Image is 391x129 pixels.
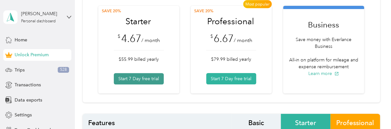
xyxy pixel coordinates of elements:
[114,56,164,63] p: $55.99 billed yearly
[234,37,252,44] span: / month
[15,67,25,73] span: Trips
[121,32,141,45] span: 4.67
[21,10,62,17] div: [PERSON_NAME]
[206,73,256,84] button: Start 7 Day free trial
[287,57,361,70] p: All-in on platform for mileage and expense reimbursement
[308,70,339,77] button: Learn more
[206,16,255,27] h1: Professional
[287,36,361,50] p: Save money with Everlance Business
[194,8,268,14] div: SAVE 20%
[210,33,213,40] span: $
[15,81,41,88] span: Transactions
[15,51,49,58] span: Unlock Premium
[214,32,234,45] span: 6.67
[355,93,391,129] iframe: Everlance-gr Chat Button Frame
[21,19,56,23] div: Personal dashboard
[141,37,160,44] span: / month
[15,112,32,118] span: Settings
[206,56,256,63] p: $79.99 billed yearly
[114,16,162,27] h1: Starter
[102,8,176,14] div: SAVE 20%
[15,37,27,43] span: Home
[15,97,42,103] span: Data exports
[118,33,120,40] span: $
[287,19,361,30] h1: Business
[58,67,69,73] span: 528
[114,73,164,84] button: Start 7 Day free trial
